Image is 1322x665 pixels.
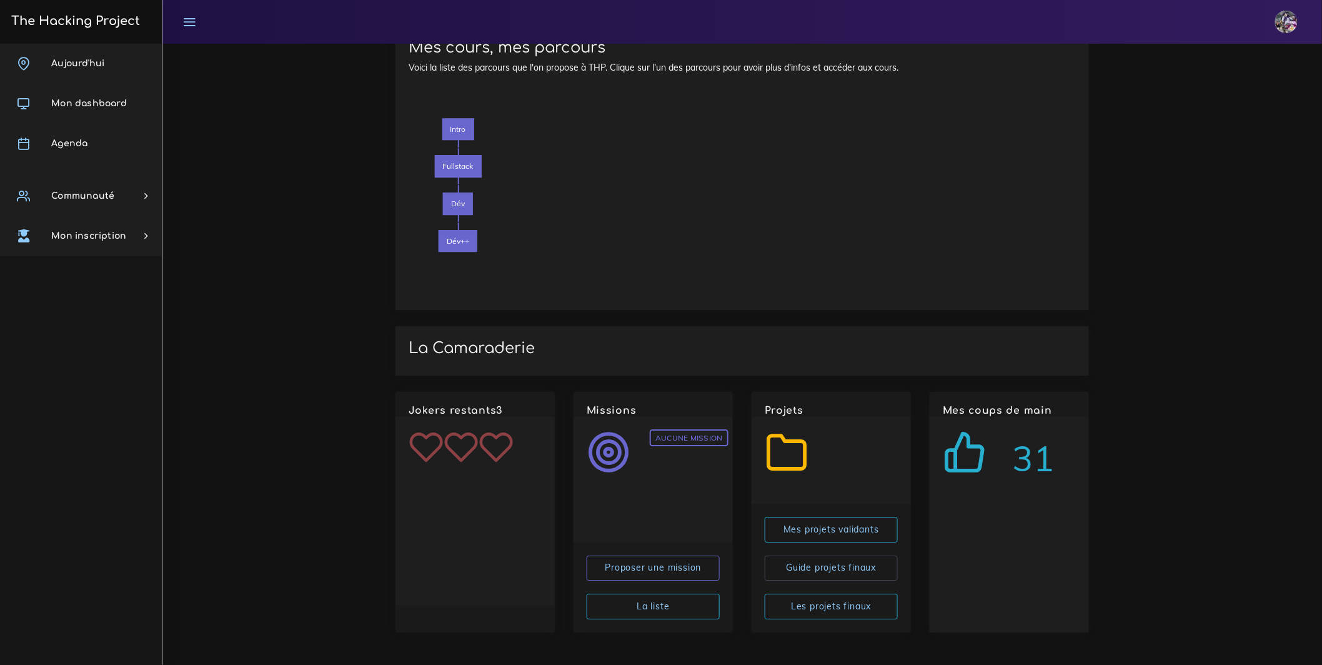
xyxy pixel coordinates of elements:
span: Agenda [51,139,87,148]
span: 3 [497,405,503,416]
h6: Mes coups de main [943,405,1076,417]
a: Guide projets finaux [765,556,898,581]
p: Voici la liste des parcours que l'on propose à THP. Clique sur l'un des parcours pour avoir plus ... [409,61,1076,74]
h6: Projets [765,405,898,417]
a: Les projets finaux [765,594,898,619]
a: Mes projets validants [765,517,898,542]
a: Proposer une mission [587,556,720,581]
span: Aujourd'hui [51,59,104,68]
h2: Mes cours, mes parcours [409,39,1076,57]
span: Intro [442,118,474,141]
h6: Jokers restants [409,405,542,417]
span: Dév++ [439,230,477,252]
img: eg54bupqcshyolnhdacp.jpg [1275,11,1298,33]
span: Communauté [51,191,114,201]
span: Mon dashboard [51,99,127,108]
h2: La Camaraderie [409,339,1076,357]
h6: Missions [587,405,720,417]
h3: The Hacking Project [7,14,140,28]
span: Aucune mission [650,429,728,447]
span: Mon inscription [51,231,126,241]
span: 31 [1013,433,1055,484]
a: La liste [587,594,720,619]
span: Dév [443,192,473,215]
span: Fullstack [435,155,482,177]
